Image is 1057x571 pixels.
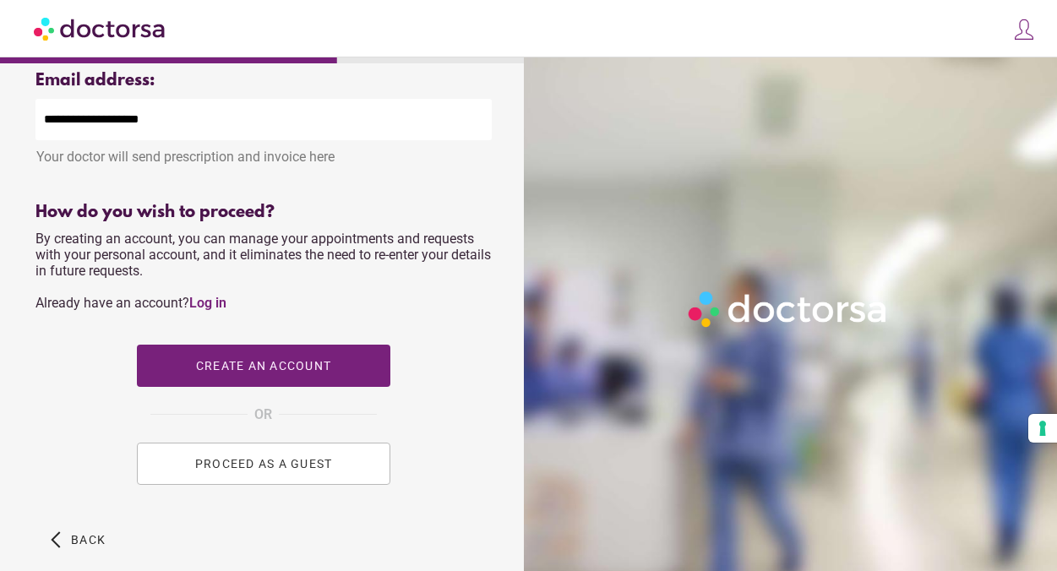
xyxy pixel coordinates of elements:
[1012,18,1036,41] img: icons8-customer-100.png
[35,231,491,311] span: By creating an account, you can manage your appointments and requests with your personal account,...
[71,533,106,547] span: Back
[683,285,894,333] img: Logo-Doctorsa-trans-White-partial-flat.png
[137,443,390,485] button: PROCEED AS A GUEST
[1028,414,1057,443] button: Your consent preferences for tracking technologies
[35,203,492,222] div: How do you wish to proceed?
[196,359,331,373] span: Create an account
[189,295,226,311] a: Log in
[34,9,167,47] img: Doctorsa.com
[254,404,272,426] span: OR
[137,345,390,387] button: Create an account
[35,140,492,165] div: Your doctor will send prescription and invoice here
[195,457,333,470] span: PROCEED AS A GUEST
[44,519,112,561] button: arrow_back_ios Back
[35,71,492,90] div: Email address:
